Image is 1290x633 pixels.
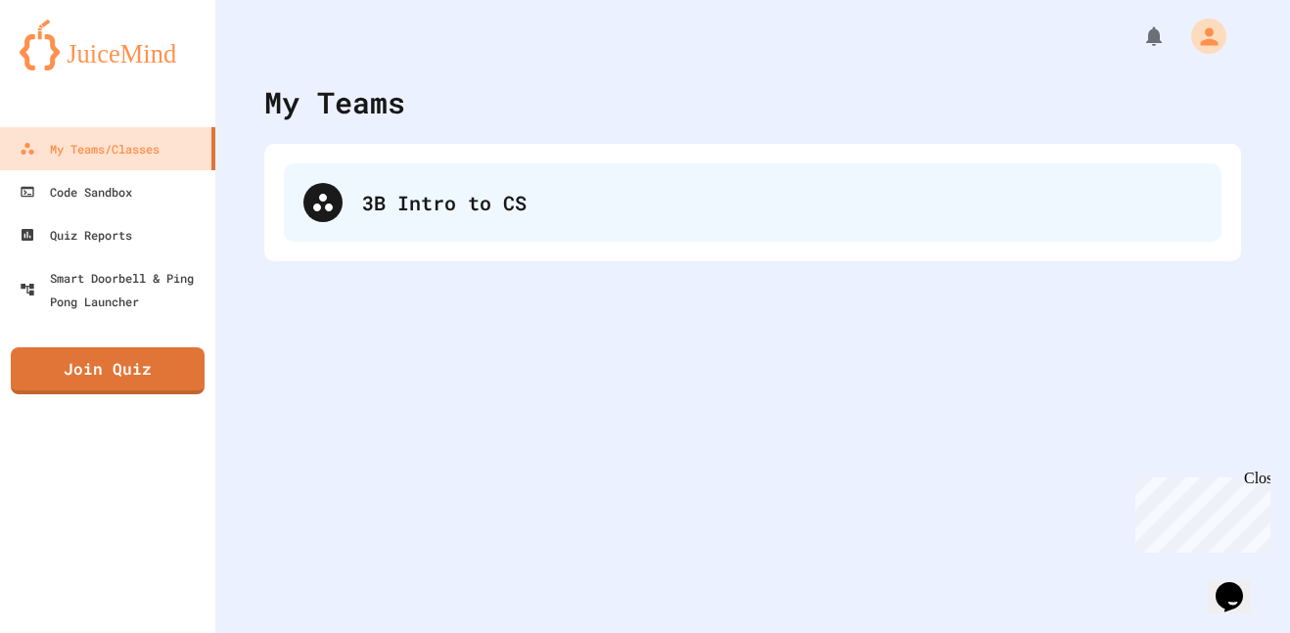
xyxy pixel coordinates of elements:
iframe: chat widget [1128,470,1270,553]
a: Join Quiz [11,347,205,394]
div: My Teams [264,80,405,124]
div: Code Sandbox [20,180,132,203]
div: Chat with us now!Close [8,8,135,124]
div: Quiz Reports [20,223,132,247]
div: My Account [1171,14,1231,59]
div: My Teams/Classes [20,137,160,160]
iframe: chat widget [1208,555,1270,613]
div: My Notifications [1106,20,1171,53]
div: 3B Intro to CS [362,188,1202,217]
div: 3B Intro to CS [284,163,1221,242]
img: logo-orange.svg [20,20,196,70]
div: Smart Doorbell & Ping Pong Launcher [20,266,207,313]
